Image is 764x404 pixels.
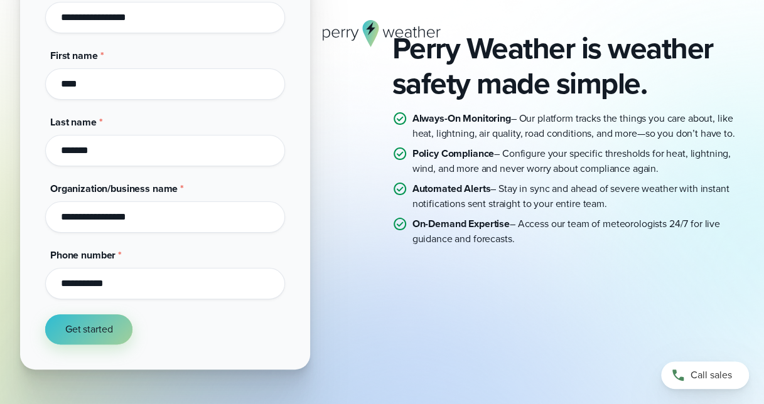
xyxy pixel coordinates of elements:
p: – Stay in sync and ahead of severe weather with instant notifications sent straight to your entir... [412,181,745,211]
p: – Access our team of meteorologists 24/7 for live guidance and forecasts. [412,216,745,247]
span: Organization/business name [50,181,178,196]
strong: Policy Compliance [412,146,495,161]
span: Call sales [691,368,732,383]
span: Last name [50,115,97,129]
span: Phone number [50,248,116,262]
p: – Configure your specific thresholds for heat, lightning, wind, and more and never worry about co... [412,146,745,176]
a: Call sales [661,361,749,389]
strong: Always-On Monitoring [412,111,511,125]
span: First name [50,48,98,63]
strong: Automated Alerts [412,181,491,196]
h1: Perry Weather is weather safety made simple. [392,31,745,101]
strong: On-Demand Expertise [412,216,510,231]
button: Get started [45,314,132,344]
span: Get started [65,322,112,337]
p: – Our platform tracks the things you care about, like heat, lightning, air quality, road conditio... [412,111,745,141]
